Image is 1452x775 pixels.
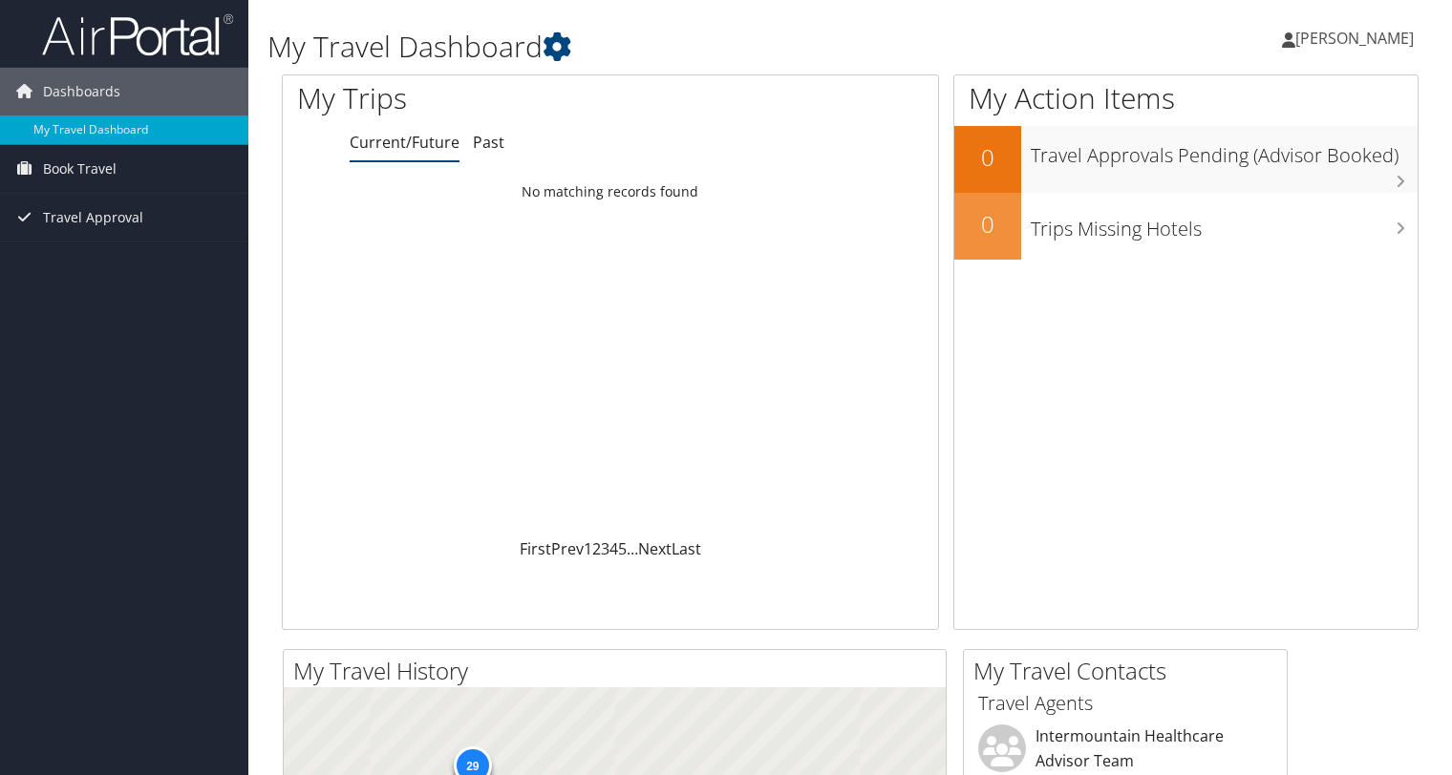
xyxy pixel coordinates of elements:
h1: My Trips [297,78,651,118]
a: 4 [609,538,618,559]
td: No matching records found [283,175,938,209]
h2: My Travel History [293,655,946,687]
span: Dashboards [43,68,120,115]
span: Book Travel [43,145,117,193]
span: … [627,538,638,559]
a: Next [638,538,672,559]
a: 3 [601,538,609,559]
a: Prev [551,538,584,559]
a: Past [473,132,504,153]
span: Travel Approval [43,194,143,241]
a: 1 [584,538,592,559]
a: 2 [592,538,601,559]
img: airportal-logo.png [42,12,233,57]
h2: 0 [954,141,1021,174]
a: 0Travel Approvals Pending (Advisor Booked) [954,126,1418,193]
a: [PERSON_NAME] [1282,10,1433,67]
a: Current/Future [350,132,459,153]
h3: Trips Missing Hotels [1031,206,1418,242]
span: [PERSON_NAME] [1295,28,1414,49]
h1: My Action Items [954,78,1418,118]
a: 0Trips Missing Hotels [954,193,1418,260]
a: First [520,538,551,559]
h1: My Travel Dashboard [267,27,1044,67]
a: 5 [618,538,627,559]
h2: My Travel Contacts [973,655,1287,687]
h3: Travel Agents [978,690,1272,717]
a: Last [672,538,701,559]
h3: Travel Approvals Pending (Advisor Booked) [1031,133,1418,169]
h2: 0 [954,208,1021,241]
